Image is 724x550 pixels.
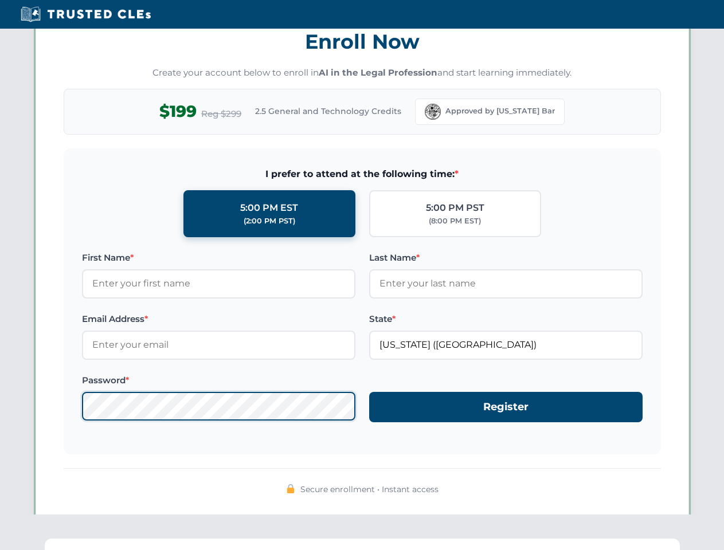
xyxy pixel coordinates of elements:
[426,201,484,215] div: 5:00 PM PST
[17,6,154,23] img: Trusted CLEs
[82,374,355,387] label: Password
[244,215,295,227] div: (2:00 PM PST)
[82,269,355,298] input: Enter your first name
[82,167,643,182] span: I prefer to attend at the following time:
[255,105,401,117] span: 2.5 General and Technology Credits
[159,99,197,124] span: $199
[445,105,555,117] span: Approved by [US_STATE] Bar
[286,484,295,493] img: 🔒
[64,23,661,60] h3: Enroll Now
[82,331,355,359] input: Enter your email
[64,66,661,80] p: Create your account below to enroll in and start learning immediately.
[429,215,481,227] div: (8:00 PM EST)
[82,312,355,326] label: Email Address
[369,312,643,326] label: State
[369,392,643,422] button: Register
[369,251,643,265] label: Last Name
[300,483,439,496] span: Secure enrollment • Instant access
[240,201,298,215] div: 5:00 PM EST
[82,251,355,265] label: First Name
[319,67,437,78] strong: AI in the Legal Profession
[369,269,643,298] input: Enter your last name
[369,331,643,359] input: Florida (FL)
[201,107,241,121] span: Reg $299
[425,104,441,120] img: Florida Bar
